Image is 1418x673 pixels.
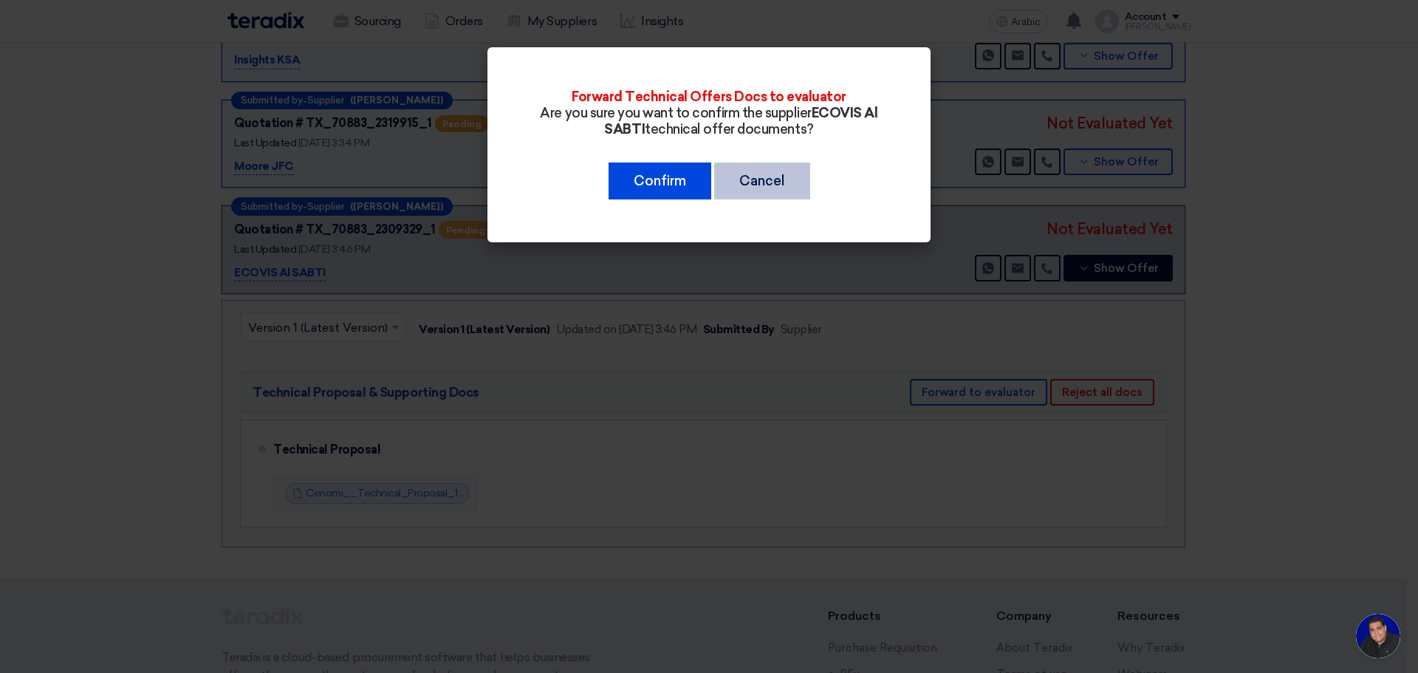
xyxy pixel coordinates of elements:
[1356,614,1400,658] a: Open chat
[540,105,811,121] font: Are you sure you want to confirm the supplier
[609,163,711,199] button: Confirm
[739,173,785,189] font: Cancel
[604,105,877,137] font: ECOVIS Al SABTI
[645,121,814,137] font: technical offer documents?
[714,163,810,199] button: Cancel
[572,89,846,105] font: Forward Technical Offers Docs to evaluator
[634,173,686,189] font: Confirm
